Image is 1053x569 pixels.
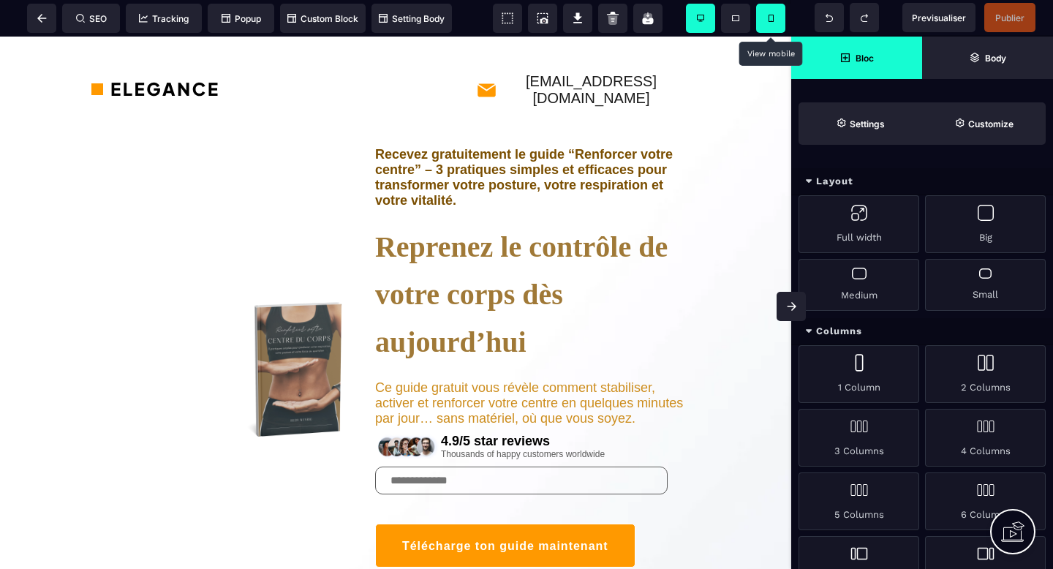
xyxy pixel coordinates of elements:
span: View components [493,4,522,33]
strong: Body [985,53,1006,64]
div: Small [925,259,1046,311]
div: 2 Columns [925,345,1046,403]
strong: Bloc [856,53,874,64]
span: Setting Body [379,13,445,24]
div: 4 Columns [925,409,1046,467]
div: Medium [799,259,919,311]
span: Open Blocks [791,37,922,79]
img: 36a31ef8dffae9761ab5e8e4264402e5_logo.png [91,41,218,63]
div: 5 Columns [799,472,919,530]
div: 6 Columns [925,472,1046,530]
span: Settings [799,102,922,145]
span: Open Layer Manager [922,37,1053,79]
span: Publier [995,12,1024,23]
div: Layout [791,168,1053,195]
button: Télécharge ton guide maintenant [375,487,635,531]
span: Preview [902,3,975,32]
strong: Settings [850,118,885,129]
span: Screenshot [528,4,557,33]
span: Popup [222,13,261,24]
span: Custom Block [287,13,358,24]
div: Full width [799,195,919,253]
img: b5817189f640a198fbbb5bc8c2515528_10.png [212,160,375,417]
img: 8aeef015e0ebd4251a34490ffea99928_mail.png [476,43,497,64]
div: 3 Columns [799,409,919,467]
span: Open Style Manager [922,102,1046,145]
div: Columns [791,318,1053,345]
span: Tracking [139,13,189,24]
text: [EMAIL_ADDRESS][DOMAIN_NAME] [497,37,685,70]
span: SEO [76,13,107,24]
span: Previsualiser [912,12,966,23]
strong: Customize [968,118,1014,129]
div: Big [925,195,1046,253]
img: 7ce4f1d884bec3e3122cfe95a8df0004_rating.png [375,396,441,425]
div: 1 Column [799,345,919,403]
